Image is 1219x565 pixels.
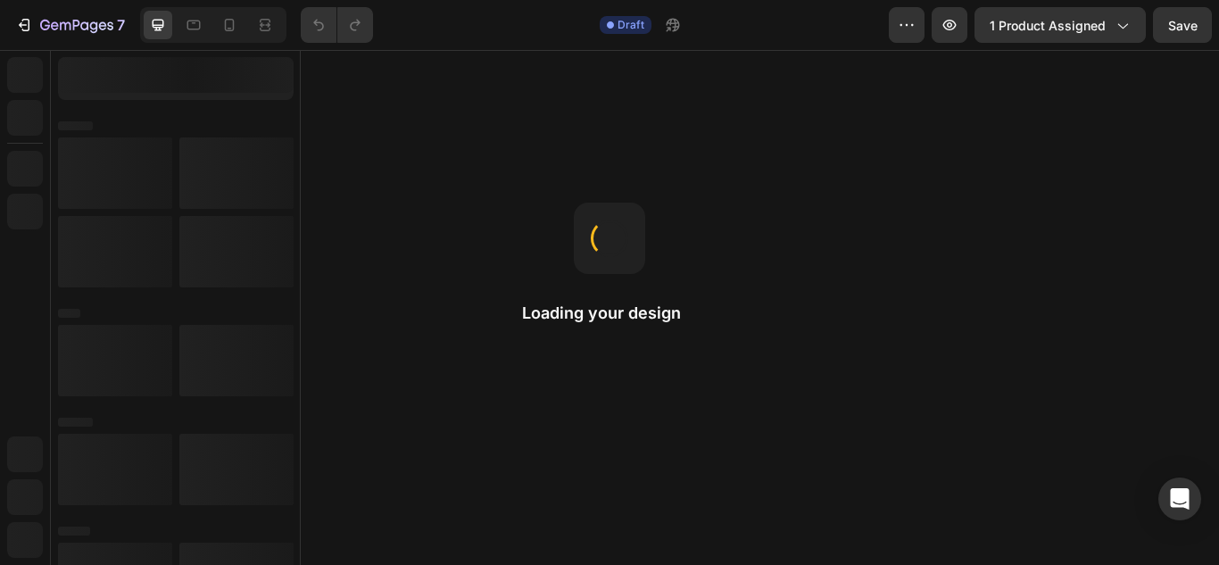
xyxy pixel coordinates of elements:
p: 7 [117,14,125,36]
div: Open Intercom Messenger [1158,478,1201,520]
button: Save [1153,7,1212,43]
span: 1 product assigned [990,16,1106,35]
button: 1 product assigned [974,7,1146,43]
button: 7 [7,7,133,43]
span: Save [1168,18,1198,33]
div: Undo/Redo [301,7,373,43]
span: Draft [618,17,644,33]
h2: Loading your design [522,303,697,324]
